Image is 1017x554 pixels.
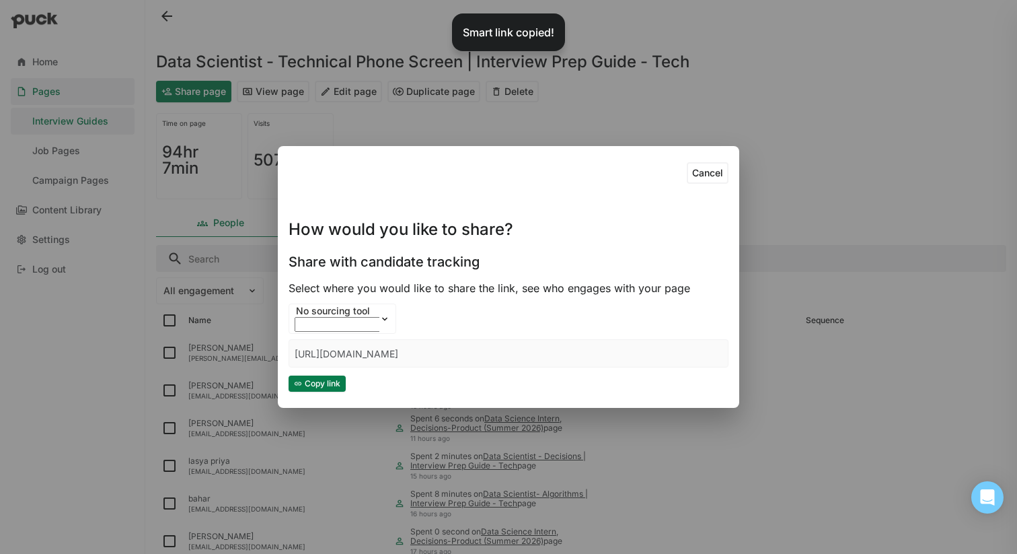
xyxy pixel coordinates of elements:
[289,281,728,296] div: Select where you would like to share the link, see who engages with your page
[289,221,513,238] h1: How would you like to share?
[971,481,1004,514] div: Open Intercom Messenger
[687,162,728,184] button: Cancel
[296,306,446,317] div: No sourcing tool
[289,254,480,270] h3: Share with candidate tracking
[289,376,346,392] button: Copy link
